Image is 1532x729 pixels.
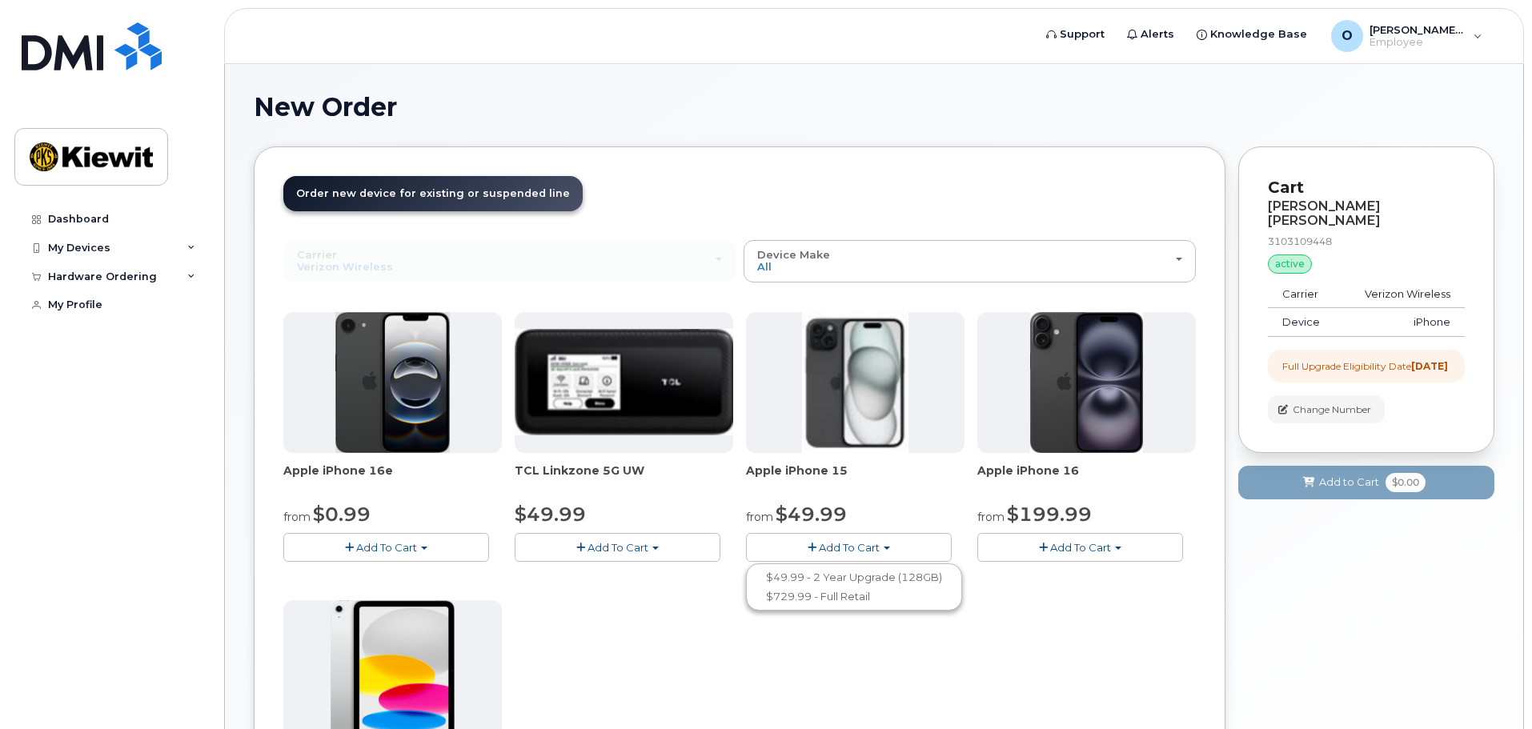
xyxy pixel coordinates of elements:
button: Add To Cart [977,533,1183,561]
span: Order new device for existing or suspended line [296,187,570,199]
small: from [977,510,1005,524]
div: [PERSON_NAME] [PERSON_NAME] [1268,199,1465,228]
td: Verizon Wireless [1340,280,1465,309]
div: 3103109448 [1268,234,1465,248]
div: active [1268,254,1312,274]
button: Add to Cart $0.00 [1238,466,1494,499]
img: iphone15.jpg [802,312,908,453]
span: Add To Cart [356,541,417,554]
h1: New Order [254,93,1494,121]
span: Add to Cart [1319,475,1379,490]
button: Device Make All [744,240,1196,282]
img: iphone16e.png [335,312,451,453]
small: from [746,510,773,524]
small: from [283,510,311,524]
button: Change Number [1268,395,1385,423]
strong: [DATE] [1411,360,1448,372]
div: Apple iPhone 15 [746,463,965,495]
span: Device Make [757,248,830,261]
span: All [757,260,772,273]
a: $729.99 - Full Retail [750,587,958,607]
button: Add To Cart [283,533,489,561]
a: $49.99 - 2 Year Upgrade (128GB) [750,567,958,587]
div: Full Upgrade Eligibility Date [1282,359,1448,373]
button: Add To Cart [515,533,720,561]
button: Add To Cart [746,533,952,561]
span: Change Number [1293,403,1371,417]
span: $199.99 [1007,503,1092,526]
span: $0.00 [1386,473,1426,492]
p: Cart [1268,176,1465,199]
span: $0.99 [313,503,371,526]
td: Device [1268,308,1340,337]
img: iphone_16_plus.png [1030,312,1143,453]
span: $49.99 [776,503,847,526]
span: Add To Cart [1050,541,1111,554]
span: Add To Cart [588,541,648,554]
td: iPhone [1340,308,1465,337]
iframe: Messenger Launcher [1462,659,1520,717]
span: $49.99 [515,503,586,526]
div: Apple iPhone 16e [283,463,502,495]
div: TCL Linkzone 5G UW [515,463,733,495]
img: linkzone5g.png [515,329,733,435]
span: Add To Cart [819,541,880,554]
div: Apple iPhone 16 [977,463,1196,495]
td: Carrier [1268,280,1340,309]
